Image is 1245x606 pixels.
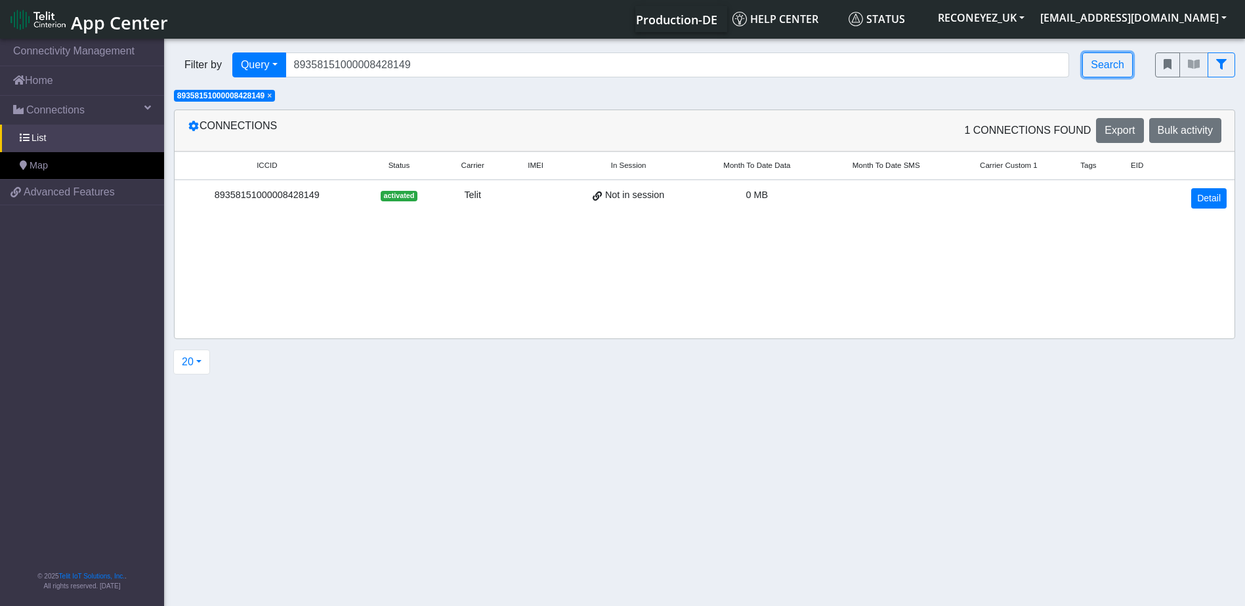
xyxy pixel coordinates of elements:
[173,350,210,374] button: 20
[11,5,166,33] a: App Center
[381,191,417,201] span: activated
[174,57,232,73] span: Filter by
[182,188,352,203] div: 89358151000008428149
[32,131,46,146] span: List
[178,118,705,143] div: Connections
[1032,6,1234,30] button: [EMAIL_ADDRESS][DOMAIN_NAME]
[635,6,717,32] a: Your current platform instance
[980,160,1038,171] span: Carrier Custom 1
[1158,125,1213,136] span: Bulk activity
[389,160,410,171] span: Status
[727,6,843,32] a: Help center
[849,12,863,26] img: status.svg
[285,52,1070,77] input: Search...
[636,12,717,28] span: Production-DE
[843,6,930,32] a: Status
[30,159,48,173] span: Map
[232,52,286,77] button: Query
[257,160,277,171] span: ICCID
[59,573,125,580] a: Telit IoT Solutions, Inc.
[461,160,484,171] span: Carrier
[24,184,115,200] span: Advanced Features
[746,190,769,200] span: 0 MB
[267,91,272,100] span: ×
[1149,118,1221,143] button: Bulk activity
[723,160,790,171] span: Month To Date Data
[267,92,272,100] button: Close
[1096,118,1143,143] button: Export
[930,6,1032,30] button: RECONEYEZ_UK
[964,123,1091,138] span: 1 Connections found
[1155,52,1235,77] div: fitlers menu
[177,91,264,100] span: 89358151000008428149
[853,160,920,171] span: Month To Date SMS
[732,12,747,26] img: knowledge.svg
[849,12,905,26] span: Status
[605,188,664,203] span: Not in session
[611,160,646,171] span: In Session
[1131,160,1143,171] span: EID
[732,12,818,26] span: Help center
[1080,160,1096,171] span: Tags
[26,102,85,118] span: Connections
[11,9,66,30] img: logo-telit-cinterion-gw-new.png
[71,10,168,35] span: App Center
[1191,188,1227,209] a: Detail
[528,160,543,171] span: IMEI
[1082,52,1133,77] button: Search
[1105,125,1135,136] span: Export
[446,188,499,203] div: Telit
